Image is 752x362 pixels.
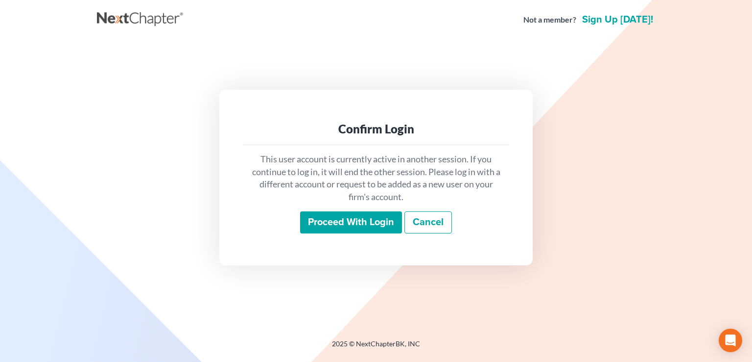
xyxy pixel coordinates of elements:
a: Cancel [404,211,452,234]
div: Open Intercom Messenger [719,329,742,352]
input: Proceed with login [300,211,402,234]
div: 2025 © NextChapterBK, INC [97,339,655,357]
div: Confirm Login [251,121,501,137]
a: Sign up [DATE]! [580,15,655,25]
strong: Not a member? [523,14,576,26]
p: This user account is currently active in another session. If you continue to log in, it will end ... [251,153,501,204]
